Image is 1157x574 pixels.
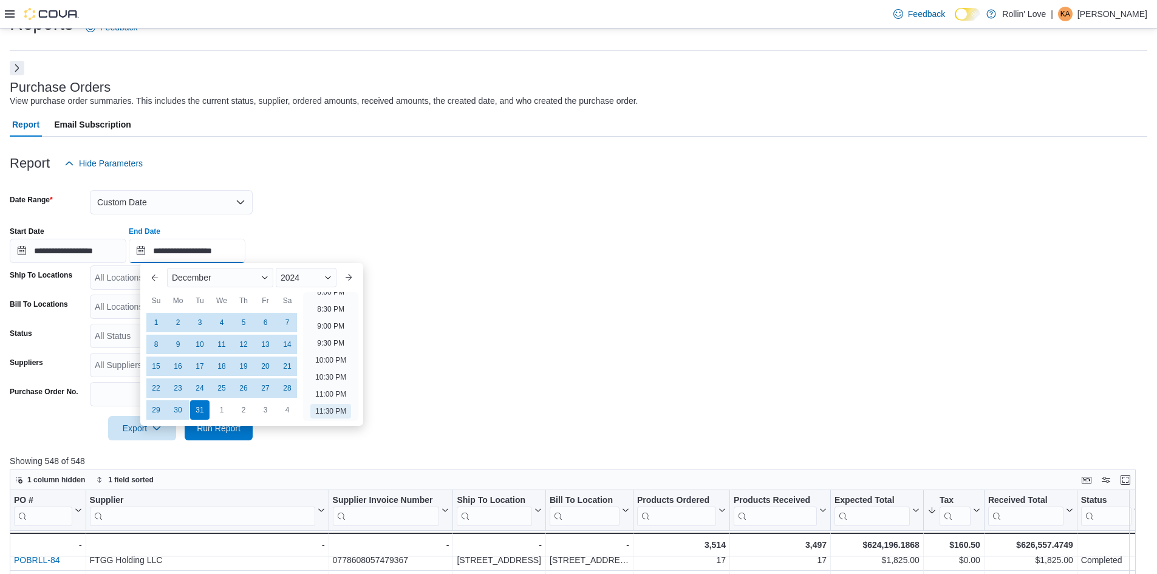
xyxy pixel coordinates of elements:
div: Products Received [734,495,817,507]
div: day-30 [168,400,188,420]
div: - [13,538,82,552]
div: Tu [190,291,210,310]
a: POBRLL-84 [14,555,60,565]
div: $1,825.00 [988,553,1073,567]
div: Received Total [988,495,1063,507]
button: Received Total [988,495,1073,526]
button: Expected Total [834,495,920,526]
div: day-31 [190,400,210,420]
span: 2024 [281,273,299,282]
div: Sa [278,291,297,310]
div: Tax [940,495,971,526]
span: Run Report [197,422,241,434]
div: day-10 [190,335,210,354]
div: Ship To Location [457,495,532,526]
div: day-16 [168,357,188,376]
div: 17 [637,553,726,567]
p: | [1051,7,1053,21]
div: day-2 [234,400,253,420]
div: day-1 [146,313,166,332]
div: Mo [168,291,188,310]
div: December, 2024 [145,312,298,421]
div: day-12 [234,335,253,354]
button: Run Report [185,416,253,440]
div: day-23 [168,378,188,398]
span: 1 field sorted [108,475,154,485]
button: Tax [927,495,980,526]
button: Next [10,61,24,75]
div: - [333,538,449,552]
div: day-6 [256,313,275,332]
li: 9:00 PM [312,319,349,333]
div: View purchase order summaries. This includes the current status, supplier, ordered amounts, recei... [10,95,638,108]
span: Feedback [908,8,945,20]
div: day-3 [190,313,210,332]
div: day-11 [212,335,231,354]
div: We [212,291,231,310]
div: day-20 [256,357,275,376]
div: Products Received [734,495,817,526]
span: Email Subscription [54,112,131,137]
div: day-26 [234,378,253,398]
div: Received Total [988,495,1063,526]
div: $160.50 [927,538,980,552]
div: FTGG Holding LLC [90,553,325,567]
ul: Time [303,292,358,421]
div: Supplier [90,495,315,526]
button: Hide Parameters [60,151,148,176]
div: $1,825.00 [834,553,920,567]
label: Ship To Locations [10,270,72,280]
div: 17 [734,553,827,567]
span: Report [12,112,39,137]
li: 8:30 PM [312,302,349,316]
div: Products Ordered [637,495,716,526]
button: 1 field sorted [91,473,159,487]
button: Display options [1099,473,1113,487]
div: Expected Total [834,495,910,526]
label: Start Date [10,227,44,236]
div: $0.00 [927,553,980,567]
div: - [457,538,542,552]
label: Suppliers [10,358,43,367]
div: day-18 [212,357,231,376]
li: 10:30 PM [310,370,351,384]
button: Status [1081,495,1141,526]
div: Tax [940,495,971,507]
div: day-28 [278,378,297,398]
span: Export [115,416,169,440]
div: Completed [1081,553,1141,567]
div: day-17 [190,357,210,376]
button: Keyboard shortcuts [1079,473,1094,487]
button: Products Received [734,495,827,526]
div: day-2 [168,313,188,332]
button: Products Ordered [637,495,726,526]
div: day-8 [146,335,166,354]
p: [PERSON_NAME] [1077,7,1147,21]
button: 1 column hidden [10,473,90,487]
div: - [550,538,629,552]
div: Supplier Invoice Number [333,495,440,526]
div: - [90,538,325,552]
div: day-22 [146,378,166,398]
div: $624,196.1868 [834,538,920,552]
div: day-14 [278,335,297,354]
div: day-27 [256,378,275,398]
button: Supplier [90,495,325,526]
div: day-21 [278,357,297,376]
label: Status [10,329,32,338]
div: Supplier Invoice Number [333,495,440,507]
div: day-29 [146,400,166,420]
input: Dark Mode [955,8,980,21]
div: day-4 [212,313,231,332]
button: Ship To Location [457,495,542,526]
div: day-15 [146,357,166,376]
div: day-3 [256,400,275,420]
div: Bill To Location [550,495,619,526]
div: Fr [256,291,275,310]
span: December [172,273,211,282]
div: Th [234,291,253,310]
label: Date Range [10,195,53,205]
div: day-24 [190,378,210,398]
img: Cova [24,8,79,20]
div: day-1 [212,400,231,420]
